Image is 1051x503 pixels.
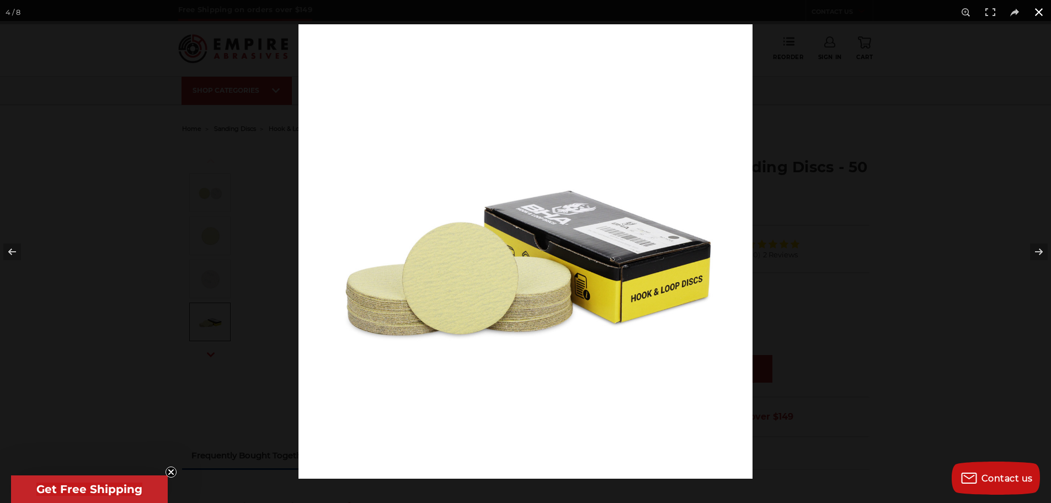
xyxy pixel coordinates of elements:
img: 3-inch-gold-sanding-discs-50-pack-black-hawk-abrasives__09992.1698677578.jpg [298,24,753,479]
span: Contact us [981,473,1033,484]
button: Close teaser [166,467,177,478]
button: Contact us [952,462,1040,495]
span: Get Free Shipping [36,483,142,496]
button: Next (arrow right) [1012,224,1051,279]
div: Get Free ShippingClose teaser [11,475,168,503]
